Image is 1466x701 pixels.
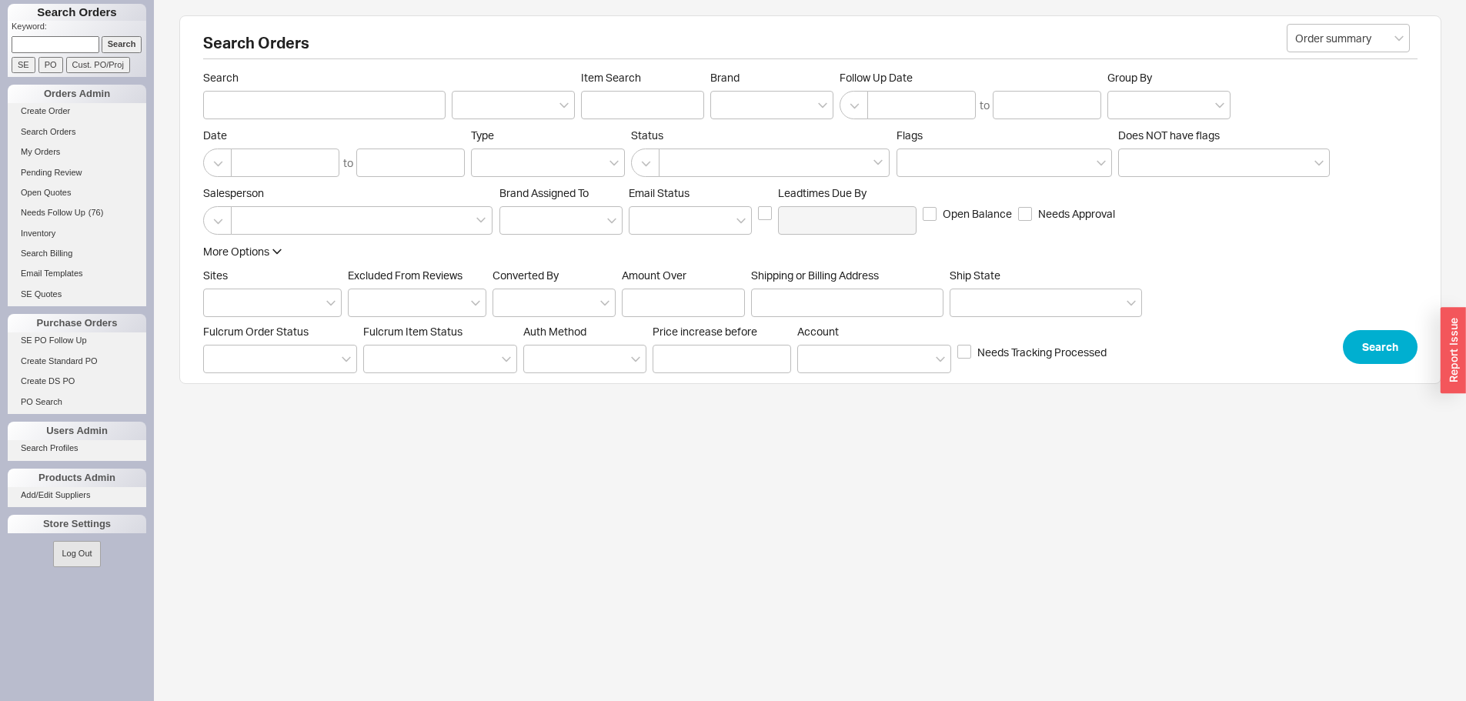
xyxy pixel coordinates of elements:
a: Open Quotes [8,185,146,201]
span: Needs Approval [1038,206,1115,222]
span: Open Balance [943,206,1012,222]
span: Em ​ ail Status [629,186,690,199]
a: Create Standard PO [8,353,146,369]
input: Brand [719,96,730,114]
span: Needs Tracking Processed [977,345,1107,360]
span: Auth Method [523,325,586,338]
span: Date [203,129,465,142]
svg: open menu [1394,35,1404,42]
p: Keyword: [12,21,146,36]
span: Does NOT have flags [1118,129,1220,142]
button: More Options [203,244,282,259]
input: Does NOT have flags [1127,154,1137,172]
a: Create Order [8,103,146,119]
span: Brand [710,71,740,84]
h2: Search Orders [203,35,1418,59]
button: Log Out [53,541,100,566]
span: Follow Up Date [840,71,1101,85]
span: Amount Over [622,269,745,282]
a: Needs Follow Up(76) [8,205,146,221]
span: Excluded From Reviews [348,269,463,282]
span: Item Search [581,71,704,85]
div: Store Settings [8,515,146,533]
input: Sites [212,294,222,312]
input: Needs Tracking Processed [957,345,971,359]
svg: open menu [559,102,569,108]
span: Fulcrum Order Status [203,325,309,338]
input: Shipping or Billing Address [751,289,943,317]
svg: open menu [736,218,746,224]
svg: open menu [607,218,616,224]
span: Brand Assigned To [499,186,589,199]
span: Price increase before [653,325,791,339]
input: Amount Over [622,289,745,317]
h1: Search Orders [8,4,146,21]
a: SE PO Follow Up [8,332,146,349]
a: Create DS PO [8,373,146,389]
span: Leadtimes Due By [778,186,917,200]
input: Auth Method [532,350,543,368]
span: Search [1362,338,1398,356]
span: Fulcrum Item Status [363,325,463,338]
span: Status [631,129,890,142]
input: Search [203,91,446,119]
span: Converted By [493,269,559,282]
input: Cust. PO/Proj [66,57,130,73]
svg: open menu [1215,102,1224,108]
a: Search Orders [8,124,146,140]
a: Search Profiles [8,440,146,456]
span: Ship State [950,269,1000,282]
span: Pending Review [21,168,82,177]
input: Item Search [581,91,704,119]
input: PO [38,57,63,73]
a: Add/Edit Suppliers [8,487,146,503]
a: Email Templates [8,265,146,282]
button: Search [1343,330,1418,364]
span: Flags [897,129,923,142]
div: More Options [203,244,269,259]
svg: open menu [936,356,945,362]
a: Search Billing [8,245,146,262]
input: Open Balance [923,207,937,221]
svg: open menu [600,300,609,306]
input: Needs Approval [1018,207,1032,221]
a: Pending Review [8,165,146,181]
div: Products Admin [8,469,146,487]
div: to [343,155,353,171]
span: Sites [203,269,228,282]
span: Type [471,129,494,142]
span: ( 76 ) [88,208,104,217]
input: Fulcrum Order Status [212,350,222,368]
span: Salesperson [203,186,493,200]
input: Select... [1287,24,1410,52]
svg: open menu [471,300,480,306]
input: Ship State [958,294,969,312]
a: Inventory [8,225,146,242]
div: Users Admin [8,422,146,440]
input: Type [479,154,490,172]
div: to [980,98,990,113]
span: Shipping or Billing Address [751,269,943,282]
span: Group By [1107,71,1152,84]
input: Search [102,36,142,52]
span: Account [797,325,839,338]
a: SE Quotes [8,286,146,302]
a: PO Search [8,394,146,410]
div: Orders Admin [8,85,146,103]
span: Needs Follow Up [21,208,85,217]
input: Fulcrum Item Status [372,350,382,368]
div: Purchase Orders [8,314,146,332]
input: Flags [905,154,916,172]
a: My Orders [8,144,146,160]
span: Search [203,71,446,85]
input: SE [12,57,35,73]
